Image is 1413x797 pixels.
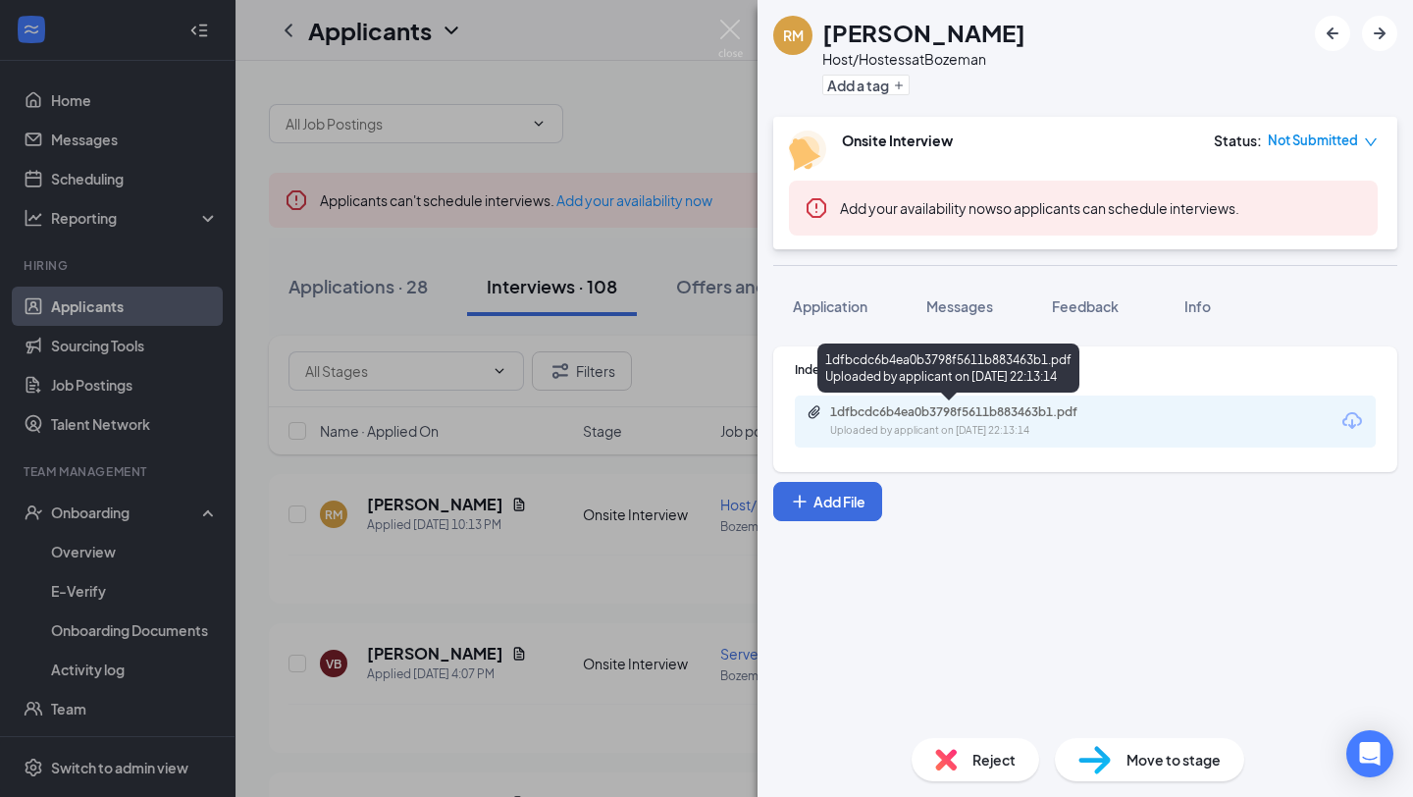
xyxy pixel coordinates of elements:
[926,297,993,315] span: Messages
[1362,16,1397,51] button: ArrowRight
[790,492,810,511] svg: Plus
[1315,16,1350,51] button: ArrowLeftNew
[1214,131,1262,150] div: Status :
[793,297,867,315] span: Application
[1184,297,1211,315] span: Info
[893,80,905,91] svg: Plus
[1368,22,1391,45] svg: ArrowRight
[773,482,882,521] button: Add FilePlus
[830,404,1105,420] div: 1dfbcdc6b4ea0b3798f5611b883463b1.pdf
[822,75,910,95] button: PlusAdd a tag
[1340,409,1364,433] svg: Download
[840,199,1239,217] span: so applicants can schedule interviews.
[817,344,1079,393] div: 1dfbcdc6b4ea0b3798f5611b883463b1.pdf Uploaded by applicant on [DATE] 22:13:14
[1126,749,1221,770] span: Move to stage
[1268,131,1358,150] span: Not Submitted
[805,196,828,220] svg: Error
[1346,730,1393,777] div: Open Intercom Messenger
[822,49,1025,69] div: Host/Hostess at Bozeman
[830,423,1125,439] div: Uploaded by applicant on [DATE] 22:13:14
[807,404,1125,439] a: Paperclip1dfbcdc6b4ea0b3798f5611b883463b1.pdfUploaded by applicant on [DATE] 22:13:14
[1052,297,1119,315] span: Feedback
[972,749,1016,770] span: Reject
[795,361,1376,378] div: Indeed Resume
[1364,135,1378,149] span: down
[822,16,1025,49] h1: [PERSON_NAME]
[783,26,804,45] div: RM
[840,198,996,218] button: Add your availability now
[842,132,953,149] b: Onsite Interview
[807,404,822,420] svg: Paperclip
[1321,22,1344,45] svg: ArrowLeftNew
